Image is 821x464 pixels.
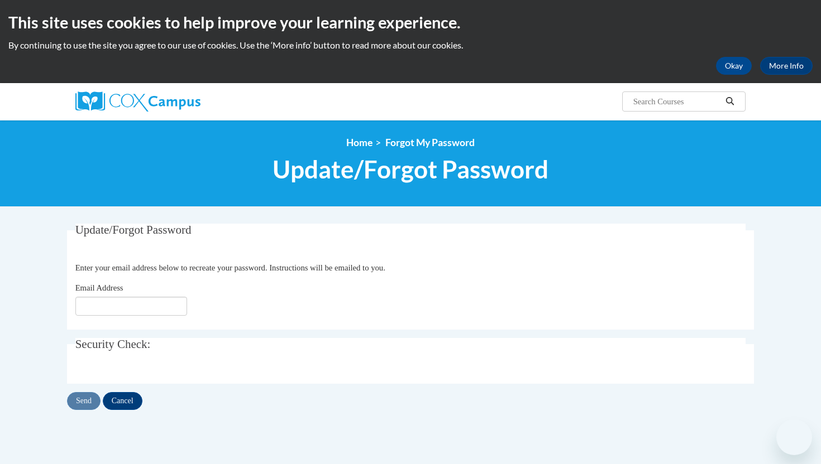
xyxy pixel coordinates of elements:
span: Update/Forgot Password [273,154,548,184]
span: Update/Forgot Password [75,223,192,236]
input: Email [75,297,187,316]
a: Cox Campus [75,91,288,112]
span: Email Address [75,283,123,292]
a: More Info [760,57,813,75]
h2: This site uses cookies to help improve your learning experience. [8,11,813,33]
span: Security Check: [75,337,151,351]
input: Search Courses [632,95,722,108]
button: Okay [716,57,752,75]
input: Cancel [103,392,142,410]
button: Search [722,95,738,108]
iframe: Button to launch messaging window [776,419,812,455]
img: Cox Campus [75,91,201,112]
p: By continuing to use the site you agree to our use of cookies. Use the ‘More info’ button to read... [8,39,813,51]
span: Enter your email address below to recreate your password. Instructions will be emailed to you. [75,263,385,272]
a: Home [346,137,373,148]
span: Forgot My Password [385,137,475,148]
